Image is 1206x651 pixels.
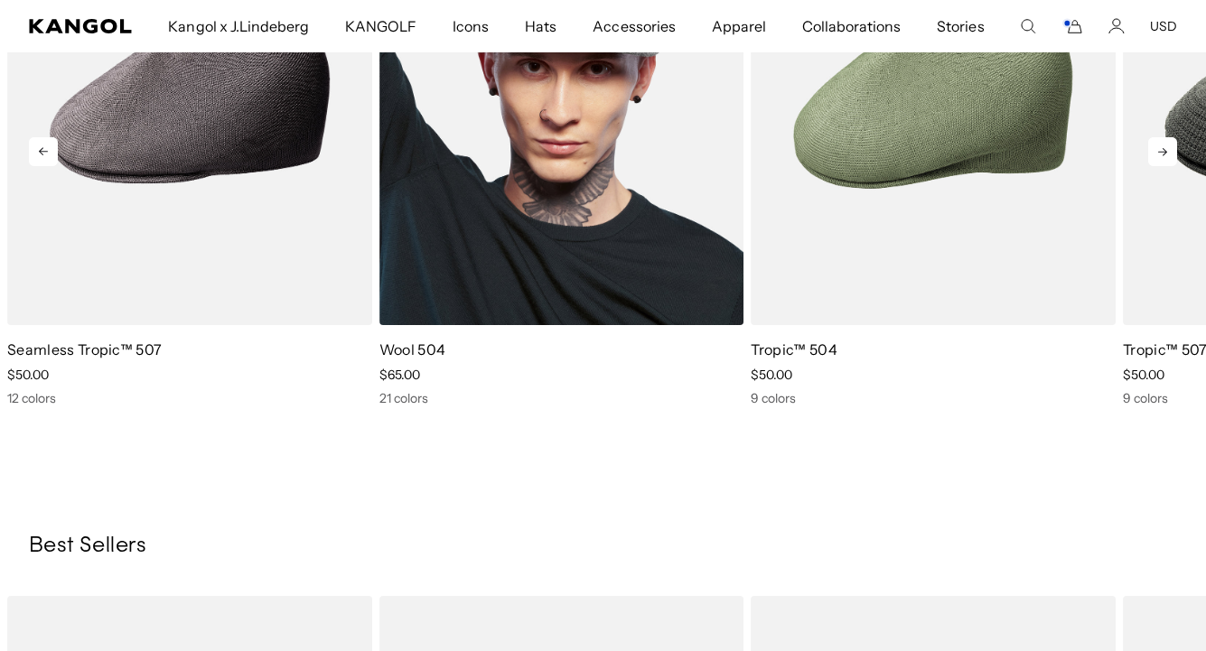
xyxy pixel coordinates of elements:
div: 12 colors [7,390,372,406]
a: Seamless Tropic™ 507 [7,340,162,358]
a: Wool 504 [379,340,446,358]
a: Account [1108,18,1125,34]
h3: Best Sellers [29,533,1177,560]
a: Kangol [29,19,133,33]
span: $50.00 [751,367,792,383]
span: $65.00 [379,367,420,383]
summary: Search here [1020,18,1036,34]
span: $50.00 [1123,367,1164,383]
button: USD [1150,18,1177,34]
div: 9 colors [751,390,1116,406]
button: Cart [1061,18,1083,34]
a: Tropic™ 504 [751,340,837,358]
div: 21 colors [379,390,744,406]
span: $50.00 [7,367,49,383]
